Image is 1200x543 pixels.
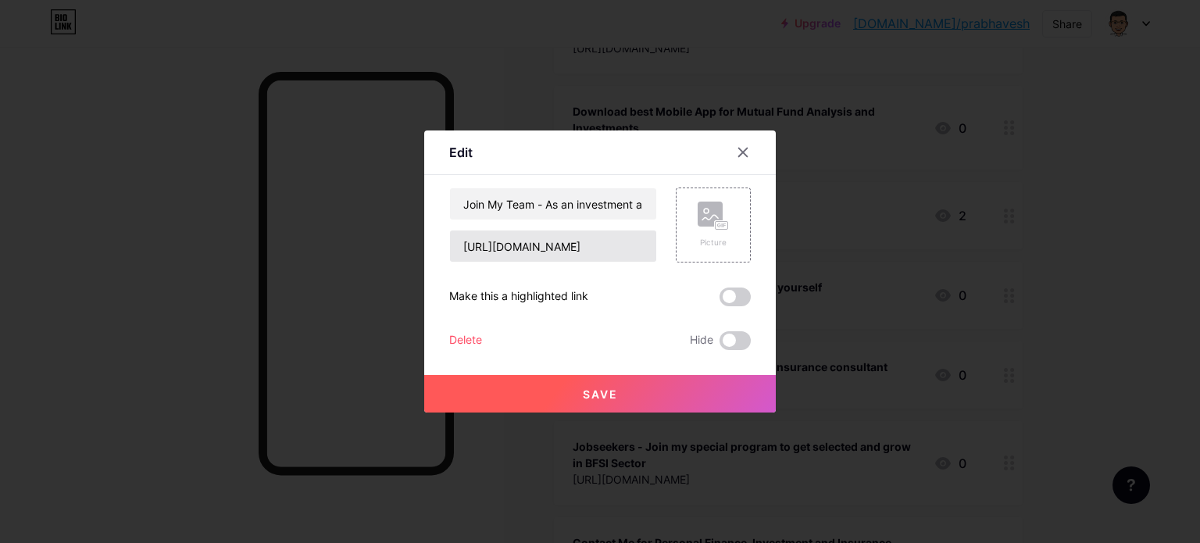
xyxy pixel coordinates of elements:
[449,331,482,350] div: Delete
[690,331,713,350] span: Hide
[449,288,588,306] div: Make this a highlighted link
[450,230,656,262] input: URL
[450,188,656,220] input: Title
[698,237,729,248] div: Picture
[424,375,776,413] button: Save
[583,388,618,401] span: Save
[449,143,473,162] div: Edit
